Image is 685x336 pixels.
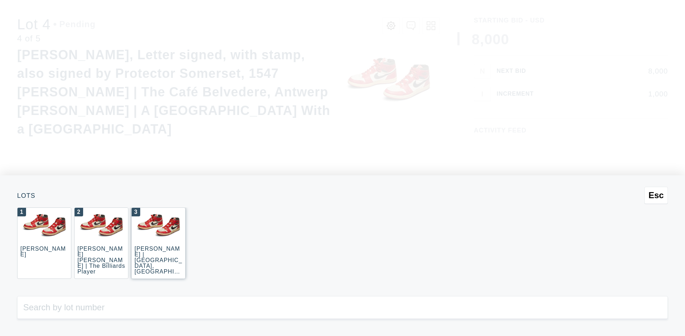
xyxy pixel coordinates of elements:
[135,246,182,303] div: [PERSON_NAME] | [GEOGRAPHIC_DATA], [GEOGRAPHIC_DATA] ([GEOGRAPHIC_DATA], [GEOGRAPHIC_DATA])
[644,187,668,204] button: Esc
[17,208,26,216] div: 1
[20,246,66,257] div: [PERSON_NAME]
[17,192,668,199] div: Lots
[77,246,125,275] div: [PERSON_NAME] [PERSON_NAME] | The Billiards Player
[132,208,140,216] div: 3
[17,296,668,319] input: Search by lot number
[649,190,664,200] span: Esc
[75,208,83,216] div: 2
